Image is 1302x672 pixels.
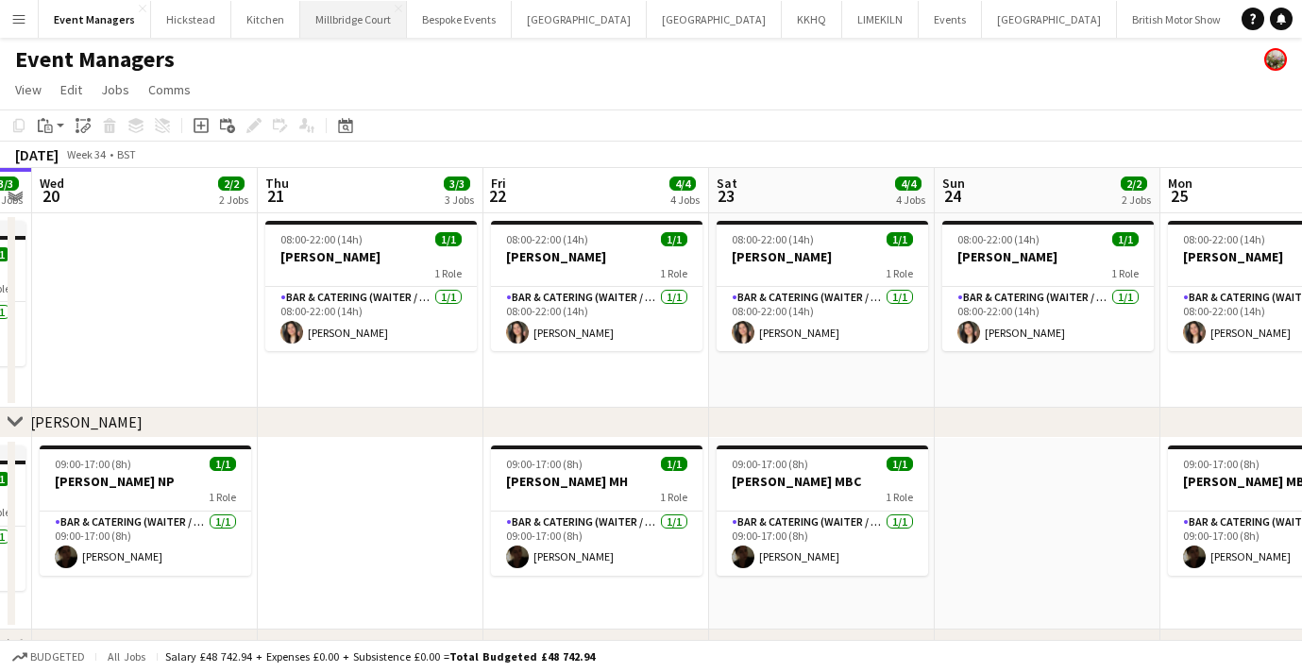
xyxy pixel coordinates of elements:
[265,175,289,192] span: Thu
[669,176,696,191] span: 4/4
[1112,232,1139,246] span: 1/1
[886,490,913,504] span: 1 Role
[717,221,928,351] app-job-card: 08:00-22:00 (14h)1/1[PERSON_NAME]1 RoleBar & Catering (Waiter / waitress)1/108:00-22:00 (14h)[PER...
[265,221,477,351] app-job-card: 08:00-22:00 (14h)1/1[PERSON_NAME]1 RoleBar & Catering (Waiter / waitress)1/108:00-22:00 (14h)[PER...
[1111,266,1139,280] span: 1 Role
[37,185,64,207] span: 20
[660,490,687,504] span: 1 Role
[93,77,137,102] a: Jobs
[219,193,248,207] div: 2 Jobs
[887,457,913,471] span: 1/1
[717,287,928,351] app-card-role: Bar & Catering (Waiter / waitress)1/108:00-22:00 (14h)[PERSON_NAME]
[717,473,928,490] h3: [PERSON_NAME] MBC
[280,232,363,246] span: 08:00-22:00 (14h)
[8,77,49,102] a: View
[491,175,506,192] span: Fri
[30,412,143,431] div: [PERSON_NAME]
[660,266,687,280] span: 1 Role
[9,647,88,667] button: Budgeted
[60,81,82,98] span: Edit
[55,457,131,471] span: 09:00-17:00 (8h)
[942,221,1154,351] app-job-card: 08:00-22:00 (14h)1/1[PERSON_NAME]1 RoleBar & Catering (Waiter / waitress)1/108:00-22:00 (14h)[PER...
[40,445,251,576] app-job-card: 09:00-17:00 (8h)1/1[PERSON_NAME] NP1 RoleBar & Catering (Waiter / waitress)1/109:00-17:00 (8h)[PE...
[1121,176,1147,191] span: 2/2
[942,287,1154,351] app-card-role: Bar & Catering (Waiter / waitress)1/108:00-22:00 (14h)[PERSON_NAME]
[886,266,913,280] span: 1 Role
[842,1,919,38] button: LIMEKILN
[717,512,928,576] app-card-role: Bar & Catering (Waiter / waitress)1/109:00-17:00 (8h)[PERSON_NAME]
[40,473,251,490] h3: [PERSON_NAME] NP
[265,248,477,265] h3: [PERSON_NAME]
[512,1,647,38] button: [GEOGRAPHIC_DATA]
[896,193,925,207] div: 4 Jobs
[942,175,965,192] span: Sun
[1122,193,1151,207] div: 2 Jobs
[895,176,922,191] span: 4/4
[231,1,300,38] button: Kitchen
[218,176,245,191] span: 2/2
[491,445,702,576] app-job-card: 09:00-17:00 (8h)1/1[PERSON_NAME] MH1 RoleBar & Catering (Waiter / waitress)1/109:00-17:00 (8h)[PE...
[30,635,143,654] div: [PERSON_NAME]
[717,445,928,576] app-job-card: 09:00-17:00 (8h)1/1[PERSON_NAME] MBC1 RoleBar & Catering (Waiter / waitress)1/109:00-17:00 (8h)[P...
[101,81,129,98] span: Jobs
[942,248,1154,265] h3: [PERSON_NAME]
[982,1,1117,38] button: [GEOGRAPHIC_DATA]
[1165,185,1192,207] span: 25
[210,457,236,471] span: 1/1
[919,1,982,38] button: Events
[151,1,231,38] button: Hickstead
[117,147,136,161] div: BST
[732,457,808,471] span: 09:00-17:00 (8h)
[488,185,506,207] span: 22
[445,193,474,207] div: 3 Jobs
[1183,457,1260,471] span: 09:00-17:00 (8h)
[887,232,913,246] span: 1/1
[506,232,588,246] span: 08:00-22:00 (14h)
[15,45,175,74] h1: Event Managers
[647,1,782,38] button: [GEOGRAPHIC_DATA]
[714,185,737,207] span: 23
[40,175,64,192] span: Wed
[732,232,814,246] span: 08:00-22:00 (14h)
[53,77,90,102] a: Edit
[491,221,702,351] app-job-card: 08:00-22:00 (14h)1/1[PERSON_NAME]1 RoleBar & Catering (Waiter / waitress)1/108:00-22:00 (14h)[PER...
[491,512,702,576] app-card-role: Bar & Catering (Waiter / waitress)1/109:00-17:00 (8h)[PERSON_NAME]
[265,287,477,351] app-card-role: Bar & Catering (Waiter / waitress)1/108:00-22:00 (14h)[PERSON_NAME]
[262,185,289,207] span: 21
[209,490,236,504] span: 1 Role
[30,650,85,664] span: Budgeted
[62,147,110,161] span: Week 34
[435,232,462,246] span: 1/1
[782,1,842,38] button: KKHQ
[717,248,928,265] h3: [PERSON_NAME]
[15,81,42,98] span: View
[141,77,198,102] a: Comms
[957,232,1040,246] span: 08:00-22:00 (14h)
[444,176,470,191] span: 3/3
[717,175,737,192] span: Sat
[491,287,702,351] app-card-role: Bar & Catering (Waiter / waitress)1/108:00-22:00 (14h)[PERSON_NAME]
[434,266,462,280] span: 1 Role
[506,457,583,471] span: 09:00-17:00 (8h)
[1264,48,1287,71] app-user-avatar: Staffing Manager
[148,81,191,98] span: Comms
[300,1,407,38] button: Millbridge Court
[670,193,700,207] div: 4 Jobs
[1168,175,1192,192] span: Mon
[407,1,512,38] button: Bespoke Events
[1183,232,1265,246] span: 08:00-22:00 (14h)
[165,649,595,664] div: Salary £48 742.94 + Expenses £0.00 + Subsistence £0.00 =
[491,248,702,265] h3: [PERSON_NAME]
[15,145,59,164] div: [DATE]
[661,232,687,246] span: 1/1
[449,649,595,664] span: Total Budgeted £48 742.94
[1117,1,1237,38] button: British Motor Show
[104,649,149,664] span: All jobs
